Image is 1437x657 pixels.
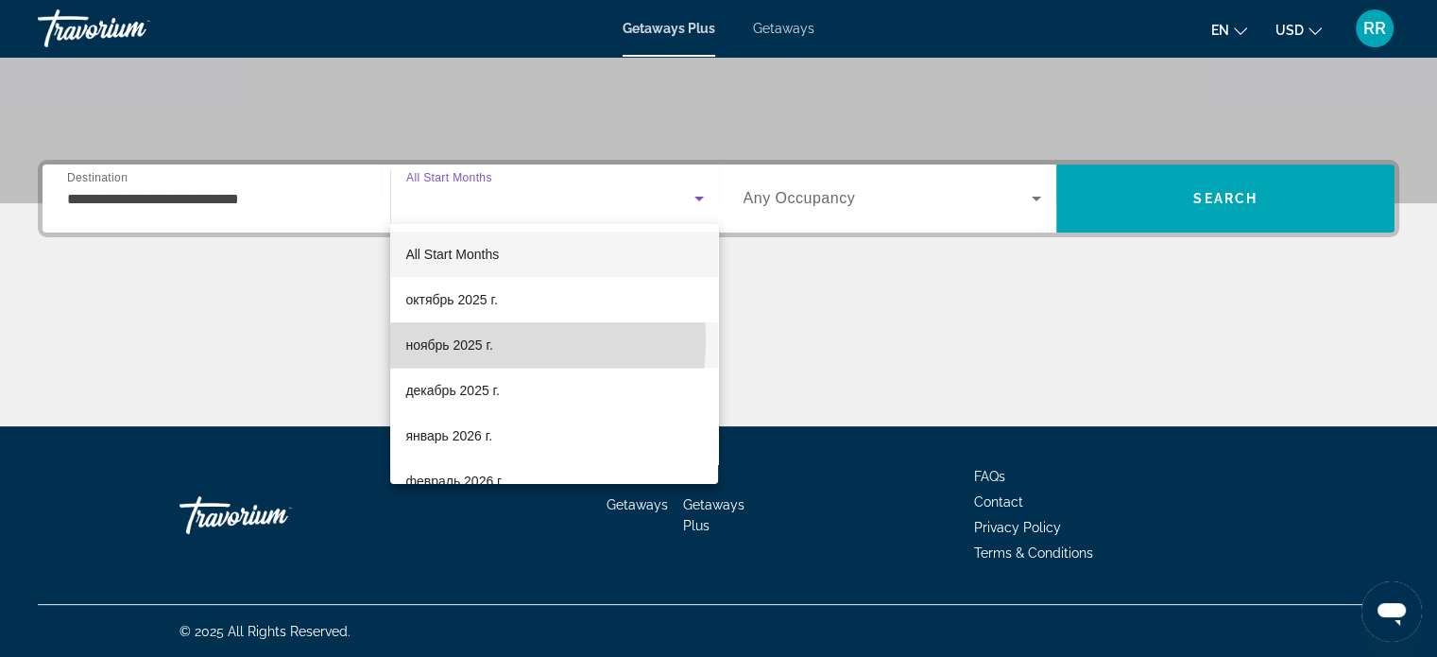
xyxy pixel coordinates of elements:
[1361,581,1422,642] iframe: Кнопка запуска окна обмена сообщениями
[405,247,499,262] span: All Start Months
[405,470,504,493] span: февраль 2026 г.
[405,334,492,356] span: ноябрь 2025 г.
[405,288,497,311] span: октябрь 2025 г.
[405,379,499,402] span: декабрь 2025 г.
[405,424,492,447] span: январь 2026 г.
